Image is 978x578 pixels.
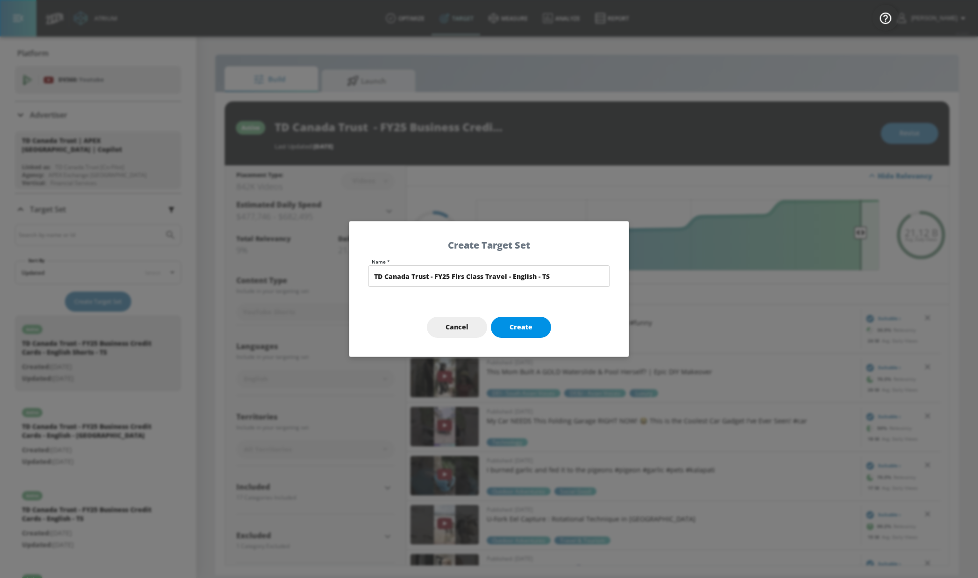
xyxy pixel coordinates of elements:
label: Name * [372,259,610,264]
button: Create [491,317,551,338]
h5: Create Target Set [368,240,610,250]
button: Open Resource Center [872,5,899,31]
span: Create [510,321,532,333]
span: Cancel [446,321,468,333]
button: Cancel [427,317,487,338]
